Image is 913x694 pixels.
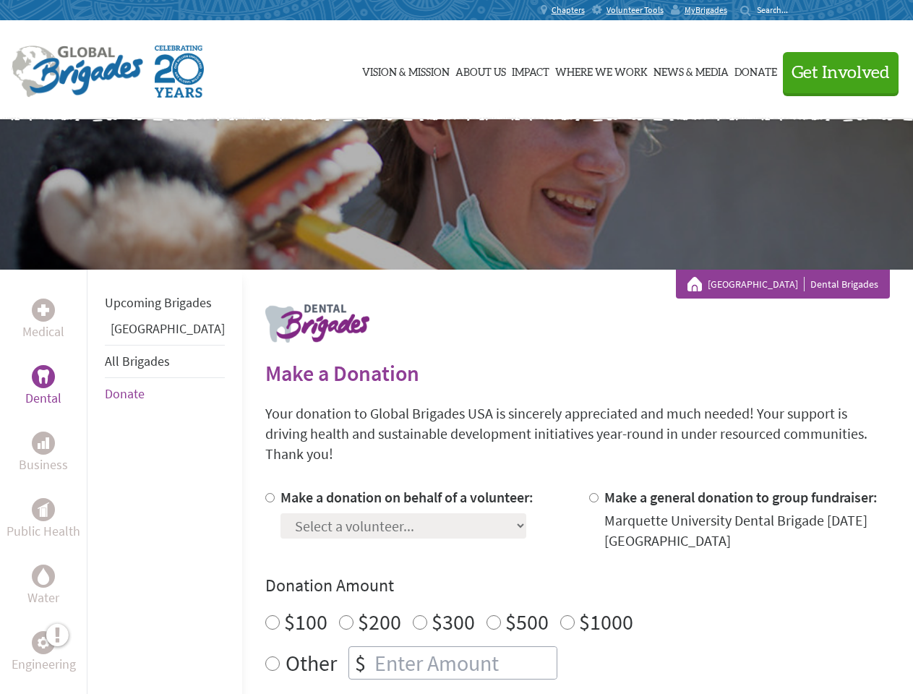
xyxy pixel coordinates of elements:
span: MyBrigades [685,4,727,16]
a: Vision & Mission [362,34,450,106]
div: Business [32,432,55,455]
li: All Brigades [105,345,225,378]
a: BusinessBusiness [19,432,68,475]
img: logo-dental.png [265,304,369,343]
div: $ [349,647,372,679]
p: Public Health [7,521,80,541]
input: Search... [757,4,798,15]
div: Dental Brigades [687,277,878,291]
a: News & Media [653,34,729,106]
img: Global Brigades Celebrating 20 Years [155,46,204,98]
a: About Us [455,34,506,106]
label: Make a general donation to group fundraiser: [604,488,878,506]
span: Volunteer Tools [606,4,664,16]
span: Chapters [552,4,585,16]
img: Global Brigades Logo [12,46,143,98]
label: $1000 [579,608,633,635]
label: Make a donation on behalf of a volunteer: [280,488,533,506]
img: Business [38,437,49,449]
li: Upcoming Brigades [105,287,225,319]
a: Public HealthPublic Health [7,498,80,541]
label: $500 [505,608,549,635]
img: Dental [38,369,49,383]
h2: Make a Donation [265,360,890,386]
span: Get Involved [792,64,890,82]
label: $300 [432,608,475,635]
label: $100 [284,608,327,635]
a: All Brigades [105,353,170,369]
p: Engineering [12,654,76,674]
h4: Donation Amount [265,574,890,597]
a: [GEOGRAPHIC_DATA] [708,277,805,291]
div: Water [32,565,55,588]
a: MedicalMedical [22,299,64,342]
p: Dental [25,388,61,408]
a: DentalDental [25,365,61,408]
p: Medical [22,322,64,342]
input: Enter Amount [372,647,557,679]
li: Panama [105,319,225,345]
img: Medical [38,304,49,316]
a: EngineeringEngineering [12,631,76,674]
a: Where We Work [555,34,648,106]
a: Upcoming Brigades [105,294,212,311]
p: Business [19,455,68,475]
p: Your donation to Global Brigades USA is sincerely appreciated and much needed! Your support is dr... [265,403,890,464]
div: Dental [32,365,55,388]
label: Other [286,646,337,680]
a: Donate [734,34,777,106]
div: Marquette University Dental Brigade [DATE] [GEOGRAPHIC_DATA] [604,510,890,551]
div: Public Health [32,498,55,521]
button: Get Involved [783,52,899,93]
a: Impact [512,34,549,106]
div: Engineering [32,631,55,654]
li: Donate [105,378,225,410]
div: Medical [32,299,55,322]
img: Engineering [38,637,49,648]
a: WaterWater [27,565,59,608]
img: Public Health [38,502,49,517]
img: Water [38,567,49,584]
a: [GEOGRAPHIC_DATA] [111,320,225,337]
label: $200 [358,608,401,635]
a: Donate [105,385,145,402]
p: Water [27,588,59,608]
